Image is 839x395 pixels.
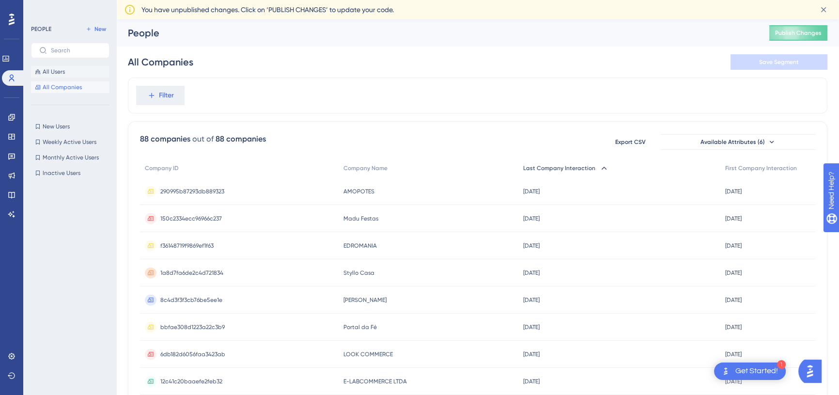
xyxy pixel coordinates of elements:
time: [DATE] [523,351,540,358]
span: f36148719f9869ef1f63 [160,242,214,250]
span: Last Company Interaction [523,164,595,172]
time: [DATE] [725,188,742,195]
button: Monthly Active Users [31,152,109,163]
button: Available Attributes (6) [660,134,815,150]
time: [DATE] [725,324,742,331]
div: out of [192,133,214,145]
span: New [94,25,106,33]
img: launcher-image-alternative-text [720,365,731,377]
button: All Companies [31,81,109,93]
span: Available Attributes (6) [700,138,765,146]
span: First Company Interaction [725,164,797,172]
span: [PERSON_NAME] [343,296,387,304]
span: Madu Festas [343,215,378,222]
div: People [128,26,745,40]
button: Save Segment [730,54,827,70]
button: Filter [136,86,185,105]
div: 88 companies [216,133,266,145]
span: bbfae308d1223a22c3b9 [160,323,225,331]
div: All Companies [128,55,193,69]
span: Portal da Fé [343,323,377,331]
button: New [82,23,109,35]
span: Export CSV [615,138,646,146]
div: 1 [777,360,786,369]
span: Company ID [145,164,179,172]
span: Filter [159,90,174,101]
span: Styllo Casa [343,269,374,277]
span: LOOK COMMERCE [343,350,393,358]
time: [DATE] [523,324,540,331]
div: Open Get Started! checklist, remaining modules: 1 [714,363,786,380]
span: Company Name [343,164,388,172]
span: 1a8d7fa6de2c4d721834 [160,269,223,277]
time: [DATE] [523,297,540,303]
time: [DATE] [725,242,742,249]
span: Publish Changes [775,29,822,37]
span: New Users [43,123,70,130]
button: Publish Changes [769,25,827,41]
span: 150c2334ecc96966c237 [160,215,222,222]
time: [DATE] [523,188,540,195]
button: Weekly Active Users [31,136,109,148]
time: [DATE] [725,297,742,303]
span: All Companies [43,83,82,91]
span: Need Help? [23,2,61,14]
span: All Users [43,68,65,76]
span: 12c41c20baaefe2feb32 [160,378,222,385]
iframe: UserGuiding AI Assistant Launcher [798,357,827,386]
time: [DATE] [523,269,540,276]
span: E-LABCOMMERCE LTDA [343,378,407,385]
span: 290995b87293db889323 [160,188,224,195]
span: EDROMANIA [343,242,377,250]
div: Get Started! [735,366,778,377]
time: [DATE] [523,378,540,385]
time: [DATE] [523,242,540,249]
time: [DATE] [725,269,742,276]
time: [DATE] [725,351,742,358]
span: AMOPOTES [343,188,374,195]
span: Weekly Active Users [43,138,96,146]
div: 88 companies [140,133,190,145]
button: Inactive Users [31,167,109,179]
span: Inactive Users [43,169,80,177]
div: PEOPLE [31,25,51,33]
time: [DATE] [725,215,742,222]
button: All Users [31,66,109,78]
span: You have unpublished changes. Click on ‘PUBLISH CHANGES’ to update your code. [141,4,394,16]
time: [DATE] [523,215,540,222]
input: Search [51,47,101,54]
span: 8c4d3f3f3cb76be5ee1e [160,296,222,304]
time: [DATE] [725,378,742,385]
span: Monthly Active Users [43,154,99,161]
button: Export CSV [606,134,654,150]
span: 6db182d6056faa3423ab [160,350,225,358]
button: New Users [31,121,109,132]
span: Save Segment [759,58,799,66]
